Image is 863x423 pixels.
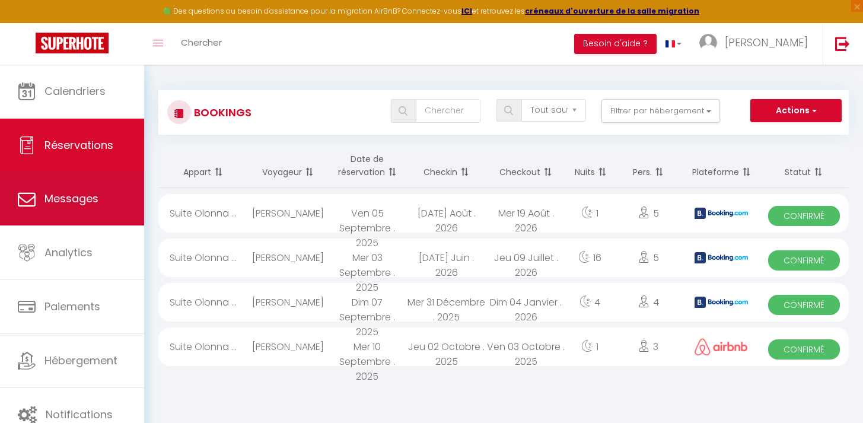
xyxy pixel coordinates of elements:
a: ... [PERSON_NAME] [690,23,823,65]
span: Hébergement [44,353,117,368]
th: Sort by guest [248,144,327,188]
span: Chercher [181,36,222,49]
th: Sort by rentals [158,144,248,188]
button: Besoin d'aide ? [574,34,657,54]
h3: Bookings [191,99,251,126]
iframe: Chat [813,370,854,414]
button: Filtrer par hébergement [601,99,720,123]
span: Paiements [44,299,100,314]
button: Actions [750,99,842,123]
th: Sort by checkin [407,144,486,188]
span: Analytics [44,245,93,260]
th: Sort by checkout [486,144,566,188]
span: Réservations [44,138,113,152]
a: Chercher [172,23,231,65]
img: logout [835,36,850,51]
input: Chercher [416,99,480,123]
th: Sort by status [759,144,849,188]
th: Sort by people [614,144,683,188]
th: Sort by nights [566,144,614,188]
span: [PERSON_NAME] [725,35,808,50]
img: Super Booking [36,33,109,53]
a: ICI [461,6,472,16]
th: Sort by channel [683,144,759,188]
span: Notifications [46,407,113,422]
span: Calendriers [44,84,106,98]
button: Ouvrir le widget de chat LiveChat [9,5,45,40]
img: ... [699,34,717,52]
a: créneaux d'ouverture de la salle migration [525,6,699,16]
span: Messages [44,191,98,206]
th: Sort by booking date [327,144,407,188]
